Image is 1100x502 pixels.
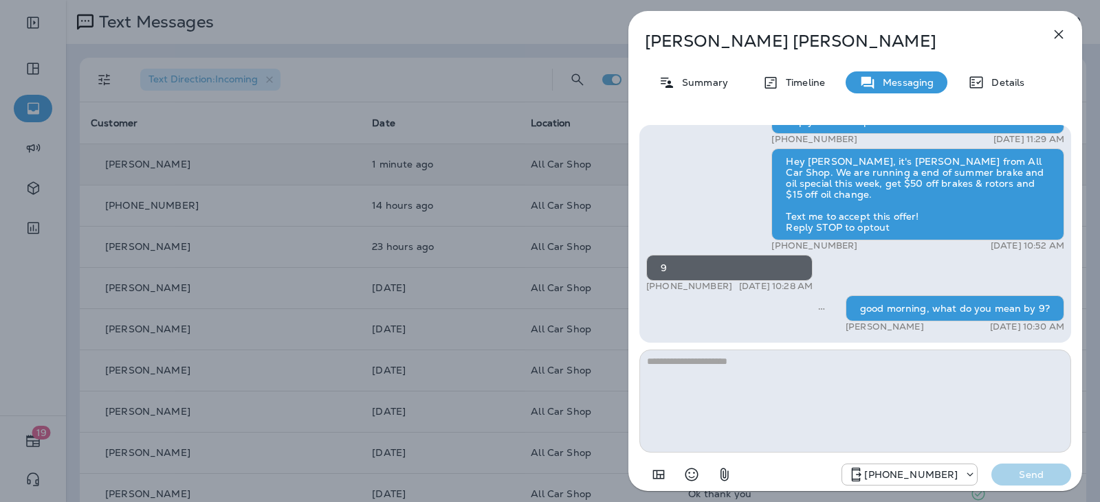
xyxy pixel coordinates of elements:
div: 9 [646,255,813,281]
p: [DATE] 10:30 AM [990,321,1064,332]
p: [DATE] 11:29 AM [993,134,1064,145]
p: Messaging [876,77,934,88]
p: [DATE] 10:28 AM [739,281,813,292]
p: [PHONE_NUMBER] [771,240,857,251]
div: Hey [PERSON_NAME], it's [PERSON_NAME] from All Car Shop. We are running a end of summer brake and... [771,148,1064,240]
p: [PERSON_NAME] [PERSON_NAME] [645,32,1020,51]
div: +1 (689) 265-4479 [842,466,977,483]
p: [DATE] 10:52 AM [991,240,1064,251]
span: Sent [818,301,825,314]
p: [PHONE_NUMBER] [864,469,958,480]
button: Add in a premade template [645,461,672,488]
p: [PHONE_NUMBER] [646,281,732,292]
div: good morning, what do you mean by 9? [846,295,1064,321]
p: Details [984,77,1024,88]
p: Summary [675,77,728,88]
p: Timeline [779,77,825,88]
p: [PHONE_NUMBER] [771,134,857,145]
p: [PERSON_NAME] [846,321,924,332]
button: Select an emoji [678,461,705,488]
